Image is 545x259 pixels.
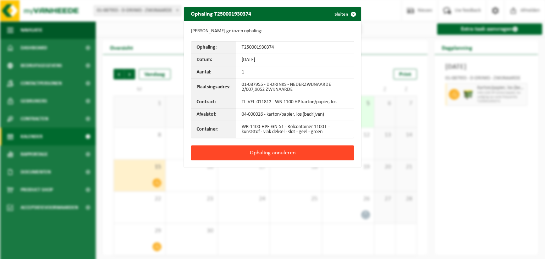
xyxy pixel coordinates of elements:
[236,109,354,121] td: 04-000026 - karton/papier, los (bedrijven)
[236,96,354,109] td: TL-VEL-011812 - WB-1100 HP karton/papier, los
[236,54,354,66] td: [DATE]
[191,145,354,160] button: Ophaling annuleren
[191,28,354,34] p: [PERSON_NAME] gekozen ophaling:
[236,79,354,96] td: 01-087955 - D-DRINKS - NEDERZWIJNAARDE 2/007,9052 ZWIJNAARDE
[191,109,236,121] th: Afvalstof:
[184,7,258,21] h2: Ophaling T250001930374
[236,42,354,54] td: T250001930374
[191,54,236,66] th: Datum:
[191,66,236,79] th: Aantal:
[236,66,354,79] td: 1
[191,79,236,96] th: Plaatsingsadres:
[191,96,236,109] th: Contract:
[191,42,236,54] th: Ophaling:
[236,121,354,138] td: WB-1100-HPE-GN-51 - Rolcontainer 1100 L - kunststof - vlak deksel - slot - geel - groen
[329,7,360,21] button: Sluiten
[191,121,236,138] th: Container:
